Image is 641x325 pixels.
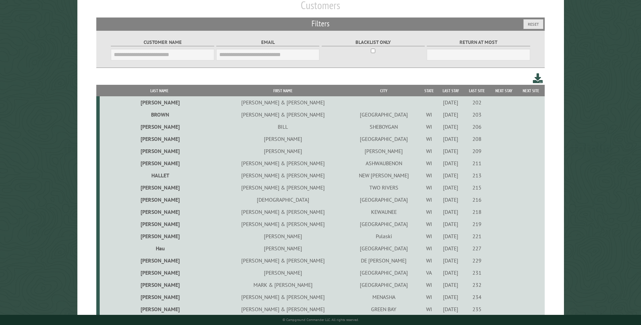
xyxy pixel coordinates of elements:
div: [DATE] [439,148,463,154]
th: State [420,85,437,97]
td: WI [420,206,437,218]
div: [DATE] [439,257,463,264]
td: TWO RIVERS [347,181,421,194]
td: [PERSON_NAME] [219,242,347,254]
h2: Filters [96,18,544,30]
td: 227 [464,242,490,254]
label: Blacklist only [322,39,425,46]
td: Pulaski [347,230,421,242]
button: Reset [523,19,543,29]
td: [PERSON_NAME] [100,206,219,218]
td: [PERSON_NAME] [100,267,219,279]
td: 218 [464,206,490,218]
td: WI [420,169,437,181]
td: 232 [464,279,490,291]
th: City [347,85,421,97]
td: WI [420,181,437,194]
div: [DATE] [439,123,463,130]
td: [PERSON_NAME] [100,194,219,206]
td: WI [420,145,437,157]
th: Last Name [100,85,219,97]
td: [PERSON_NAME] & [PERSON_NAME] [219,303,347,315]
label: Email [216,39,319,46]
td: [PERSON_NAME] [100,279,219,291]
td: MARK & [PERSON_NAME] [219,279,347,291]
div: [DATE] [439,245,463,252]
td: 219 [464,218,490,230]
td: WI [420,108,437,121]
div: [DATE] [439,294,463,300]
td: [PERSON_NAME] [100,121,219,133]
th: Next Stay [490,85,517,97]
div: [DATE] [439,99,463,106]
td: WI [420,121,437,133]
div: [DATE] [439,281,463,288]
td: [GEOGRAPHIC_DATA] [347,279,421,291]
label: Return at most [427,39,530,46]
td: DE [PERSON_NAME] [347,254,421,267]
div: [DATE] [439,160,463,167]
td: SHEBOYGAN [347,121,421,133]
td: [PERSON_NAME] [100,145,219,157]
td: [GEOGRAPHIC_DATA] [347,218,421,230]
td: WI [420,133,437,145]
td: [PERSON_NAME] & [PERSON_NAME] [219,169,347,181]
div: [DATE] [439,196,463,203]
td: [PERSON_NAME] & [PERSON_NAME] [219,96,347,108]
td: [PERSON_NAME] [219,133,347,145]
td: WI [420,254,437,267]
div: [DATE] [439,184,463,191]
div: [DATE] [439,208,463,215]
th: Last Stay [438,85,464,97]
td: WI [420,242,437,254]
td: 209 [464,145,490,157]
td: WI [420,230,437,242]
td: [PERSON_NAME] [100,291,219,303]
td: 221 [464,230,490,242]
td: 231 [464,267,490,279]
td: [PERSON_NAME] [100,96,219,108]
td: WI [420,194,437,206]
td: [PERSON_NAME] & [PERSON_NAME] [219,291,347,303]
td: GREEN BAY [347,303,421,315]
td: [PERSON_NAME] [100,230,219,242]
td: HALLET [100,169,219,181]
td: WI [420,218,437,230]
td: 213 [464,169,490,181]
td: MENASHA [347,291,421,303]
td: 203 [464,108,490,121]
td: [PERSON_NAME] & [PERSON_NAME] [219,181,347,194]
div: [DATE] [439,135,463,142]
small: © Campground Commander LLC. All rights reserved. [282,318,359,322]
td: 216 [464,194,490,206]
td: [PERSON_NAME] [219,230,347,242]
td: [PERSON_NAME] [100,157,219,169]
div: [DATE] [439,306,463,312]
div: [DATE] [439,172,463,179]
td: [PERSON_NAME] [100,254,219,267]
td: 235 [464,303,490,315]
td: WI [420,291,437,303]
label: Customer Name [111,39,214,46]
td: [PERSON_NAME] & [PERSON_NAME] [219,206,347,218]
td: NEW [PERSON_NAME] [347,169,421,181]
td: BROWN [100,108,219,121]
div: [DATE] [439,221,463,227]
td: 211 [464,157,490,169]
td: 208 [464,133,490,145]
th: First Name [219,85,347,97]
td: [GEOGRAPHIC_DATA] [347,267,421,279]
td: [GEOGRAPHIC_DATA] [347,242,421,254]
td: [PERSON_NAME] & [PERSON_NAME] [219,218,347,230]
td: Hau [100,242,219,254]
td: [PERSON_NAME] & [PERSON_NAME] [219,108,347,121]
td: [GEOGRAPHIC_DATA] [347,108,421,121]
td: [PERSON_NAME] [100,133,219,145]
td: [GEOGRAPHIC_DATA] [347,133,421,145]
td: 229 [464,254,490,267]
td: KEWAUNEE [347,206,421,218]
td: 215 [464,181,490,194]
td: [PERSON_NAME] [219,145,347,157]
th: Last Site [464,85,490,97]
a: Download this customer list (.csv) [533,72,543,84]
